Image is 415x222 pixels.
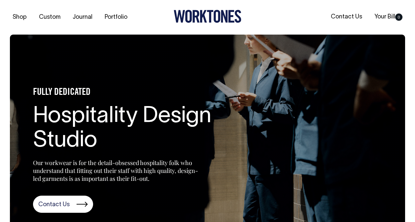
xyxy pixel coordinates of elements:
[33,88,231,98] h4: FULLY DEDICATED
[10,12,29,23] a: Shop
[328,12,365,22] a: Contact Us
[33,104,231,154] h1: Hospitality Design Studio
[33,196,93,213] a: Contact Us
[102,12,130,23] a: Portfolio
[33,159,198,182] p: Our workwear is for the detail-obsessed hospitality folk who understand that fitting out their st...
[70,12,95,23] a: Journal
[395,14,402,21] span: 0
[372,12,405,22] a: Your Bill0
[36,12,63,23] a: Custom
